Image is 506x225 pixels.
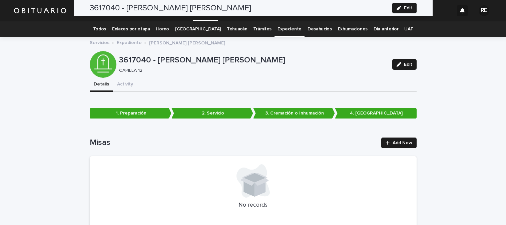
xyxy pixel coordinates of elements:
[119,55,387,65] p: 3617040 - [PERSON_NAME] [PERSON_NAME]
[253,108,335,119] p: 3. Cremación o Inhumación
[338,21,368,37] a: Exhumaciones
[335,108,417,119] p: 4. [GEOGRAPHIC_DATA]
[149,39,225,46] p: [PERSON_NAME] [PERSON_NAME]
[308,21,332,37] a: Desahucios
[112,21,150,37] a: Enlaces por etapa
[90,38,109,46] a: Servicios
[90,108,171,119] p: 1. Preparación
[393,141,412,145] span: Add New
[227,21,247,37] a: Tehuacán
[404,62,412,67] span: Edit
[119,68,384,73] p: CAPILLA 12
[156,21,169,37] a: Horno
[117,38,142,46] a: Expediente
[90,138,378,148] h1: Misas
[404,21,413,37] a: UAF
[253,21,272,37] a: Trámites
[479,5,489,16] div: RE
[171,108,253,119] p: 2. Servicio
[13,4,67,17] img: HUM7g2VNRLqGMmR9WVqf
[278,21,302,37] a: Expediente
[90,78,113,92] button: Details
[175,21,221,37] a: [GEOGRAPHIC_DATA]
[93,21,106,37] a: Todos
[98,202,409,209] p: No records
[113,78,137,92] button: Activity
[381,138,416,148] a: Add New
[392,59,417,70] button: Edit
[374,21,398,37] a: Día anterior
